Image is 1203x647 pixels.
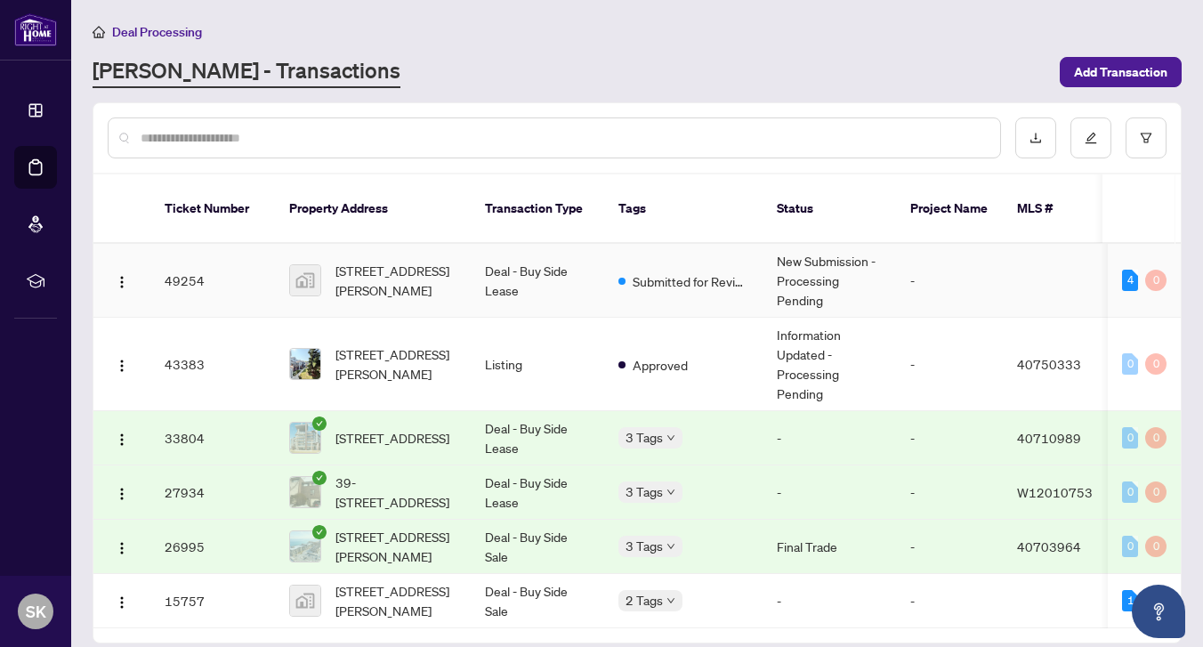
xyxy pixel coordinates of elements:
[150,244,275,318] td: 49254
[1070,117,1111,158] button: edit
[1122,270,1138,291] div: 4
[896,574,1003,628] td: -
[335,428,449,448] span: [STREET_ADDRESS]
[471,411,604,465] td: Deal - Buy Side Lease
[290,349,320,379] img: thumbnail-img
[763,465,896,520] td: -
[14,13,57,46] img: logo
[1015,117,1056,158] button: download
[763,174,896,244] th: Status
[150,520,275,574] td: 26995
[896,465,1003,520] td: -
[1017,484,1093,500] span: W12010753
[1122,590,1138,611] div: 1
[108,586,136,615] button: Logo
[93,56,400,88] a: [PERSON_NAME] - Transactions
[312,525,327,539] span: check-circle
[1122,427,1138,449] div: 0
[471,574,604,628] td: Deal - Buy Side Sale
[1003,174,1110,244] th: MLS #
[763,520,896,574] td: Final Trade
[626,427,663,448] span: 3 Tags
[150,574,275,628] td: 15757
[471,520,604,574] td: Deal - Buy Side Sale
[626,481,663,502] span: 3 Tags
[1122,536,1138,557] div: 0
[896,174,1003,244] th: Project Name
[290,586,320,616] img: thumbnail-img
[290,477,320,507] img: thumbnail-img
[312,471,327,485] span: check-circle
[763,574,896,628] td: -
[763,411,896,465] td: -
[108,350,136,378] button: Logo
[312,417,327,431] span: check-circle
[896,318,1003,411] td: -
[1017,538,1081,554] span: 40703964
[335,473,456,512] span: 39-[STREET_ADDRESS]
[1060,57,1182,87] button: Add Transaction
[1145,536,1167,557] div: 0
[150,411,275,465] td: 33804
[1145,270,1167,291] div: 0
[1140,132,1152,144] span: filter
[150,318,275,411] td: 43383
[1145,481,1167,503] div: 0
[666,596,675,605] span: down
[115,275,129,289] img: Logo
[1122,353,1138,375] div: 0
[1017,430,1081,446] span: 40710989
[112,24,202,40] span: Deal Processing
[115,433,129,447] img: Logo
[115,487,129,501] img: Logo
[108,424,136,452] button: Logo
[150,174,275,244] th: Ticket Number
[115,541,129,555] img: Logo
[896,520,1003,574] td: -
[290,265,320,295] img: thumbnail-img
[763,318,896,411] td: Information Updated - Processing Pending
[335,261,456,300] span: [STREET_ADDRESS][PERSON_NAME]
[666,433,675,442] span: down
[108,266,136,295] button: Logo
[633,355,688,375] span: Approved
[1017,356,1081,372] span: 40750333
[115,359,129,373] img: Logo
[290,423,320,453] img: thumbnail-img
[666,488,675,497] span: down
[1122,481,1138,503] div: 0
[150,465,275,520] td: 27934
[604,174,763,244] th: Tags
[275,174,471,244] th: Property Address
[633,271,748,291] span: Submitted for Review
[1085,132,1097,144] span: edit
[1145,427,1167,449] div: 0
[896,411,1003,465] td: -
[896,244,1003,318] td: -
[335,527,456,566] span: [STREET_ADDRESS][PERSON_NAME]
[93,26,105,38] span: home
[108,532,136,561] button: Logo
[626,536,663,556] span: 3 Tags
[1074,58,1167,86] span: Add Transaction
[471,174,604,244] th: Transaction Type
[1132,585,1185,638] button: Open asap
[471,244,604,318] td: Deal - Buy Side Lease
[26,599,46,624] span: SK
[1029,132,1042,144] span: download
[626,590,663,611] span: 2 Tags
[471,318,604,411] td: Listing
[1126,117,1167,158] button: filter
[666,542,675,551] span: down
[115,595,129,610] img: Logo
[335,581,456,620] span: [STREET_ADDRESS][PERSON_NAME]
[1145,353,1167,375] div: 0
[335,344,456,384] span: [STREET_ADDRESS][PERSON_NAME]
[471,465,604,520] td: Deal - Buy Side Lease
[763,244,896,318] td: New Submission - Processing Pending
[108,478,136,506] button: Logo
[290,531,320,562] img: thumbnail-img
